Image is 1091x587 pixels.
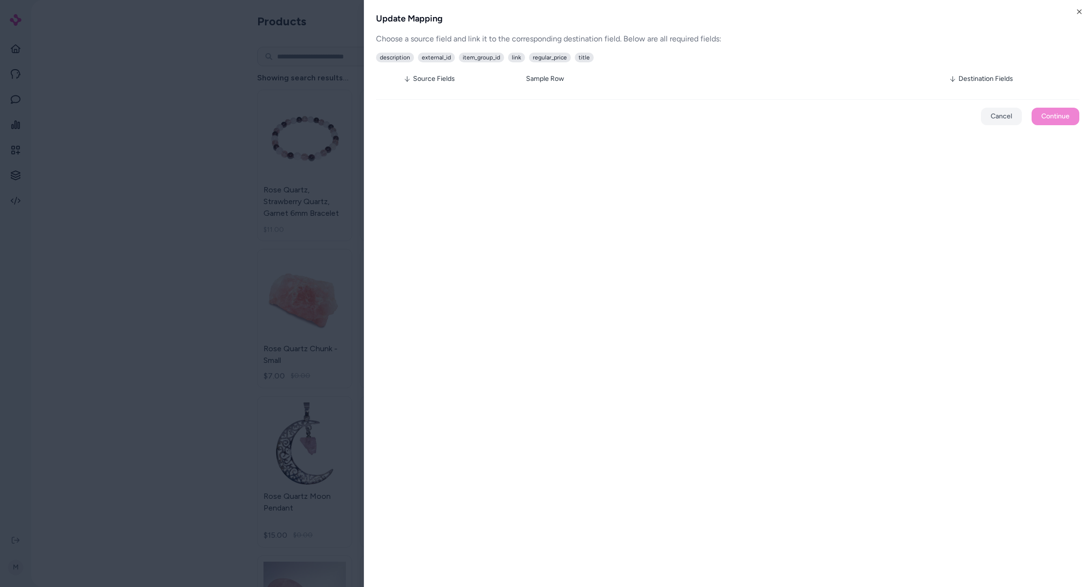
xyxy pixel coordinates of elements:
h2: Update Mapping [376,12,1079,25]
span: item_group_id [459,53,504,62]
div: Source Fields [403,74,520,84]
span: regular_price [529,53,571,62]
span: link [508,53,525,62]
div: Sample Row [526,74,943,84]
p: Choose a source field and link it to the corresponding destination field. Below are all required ... [376,33,1079,45]
span: description [376,53,414,62]
div: Destination Fields [949,74,1073,84]
span: external_id [418,53,455,62]
button: Cancel [981,108,1022,125]
span: title [575,53,594,62]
